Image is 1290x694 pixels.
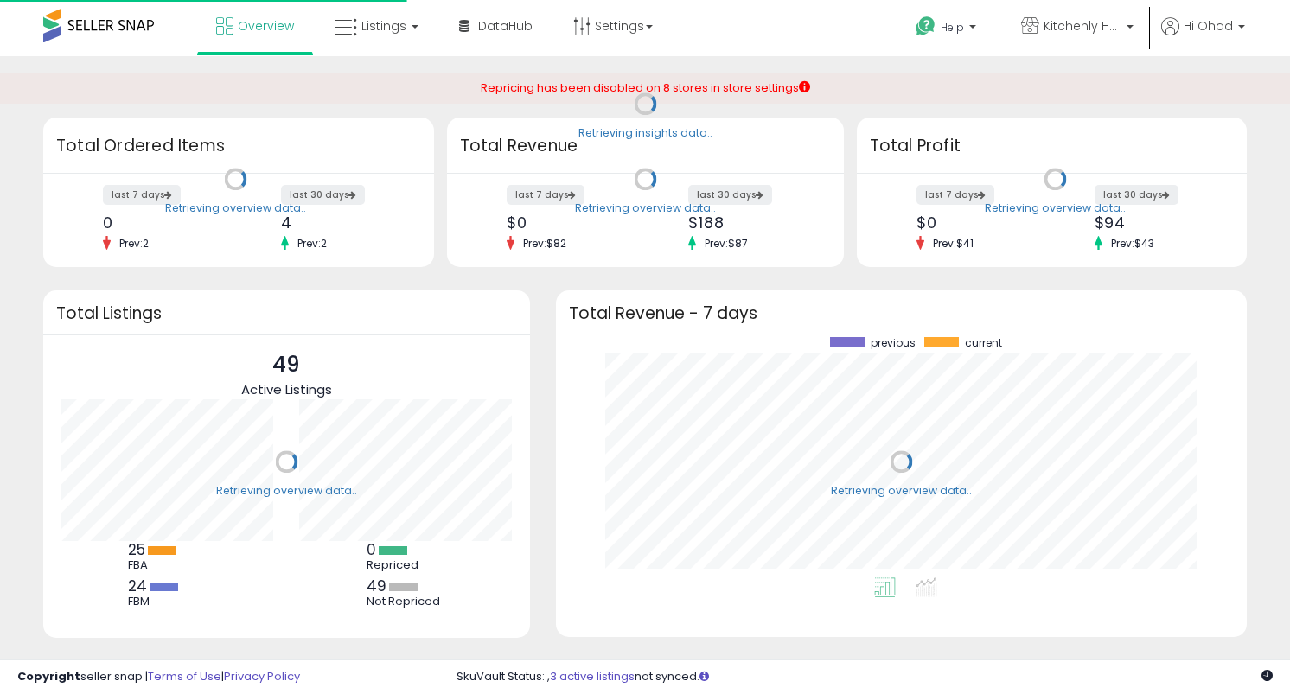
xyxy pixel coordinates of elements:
[1161,17,1245,56] a: Hi Ohad
[148,668,221,684] a: Terms of Use
[165,201,306,216] div: Retrieving overview data..
[831,483,972,499] div: Retrieving overview data..
[17,669,300,685] div: seller snap | |
[478,17,533,35] span: DataHub
[457,669,1273,685] div: SkuVault Status: , not synced.
[941,20,964,35] span: Help
[224,668,300,684] a: Privacy Policy
[361,17,406,35] span: Listings
[238,17,294,35] span: Overview
[481,80,810,97] div: Repricing has been disabled on 8 stores in store settings
[216,483,357,499] div: Retrieving overview data..
[902,3,993,56] a: Help
[699,671,709,682] i: Click here to read more about un-synced listings.
[915,16,936,37] i: Get Help
[575,201,716,216] div: Retrieving overview data..
[1044,17,1121,35] span: Kitchenly Home
[1184,17,1233,35] span: Hi Ohad
[985,201,1126,216] div: Retrieving overview data..
[17,668,80,684] strong: Copyright
[550,668,635,684] a: 3 active listings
